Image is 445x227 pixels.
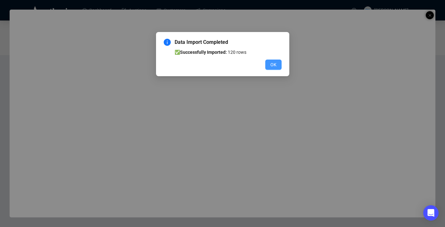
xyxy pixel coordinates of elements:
[423,205,439,221] div: Open Intercom Messenger
[270,61,276,68] span: OK
[180,50,227,55] b: Successfully Imported:
[265,60,282,70] button: OK
[164,39,171,46] span: info-circle
[175,38,282,46] span: Data Import Completed
[175,49,282,56] li: ✅ 120 rows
